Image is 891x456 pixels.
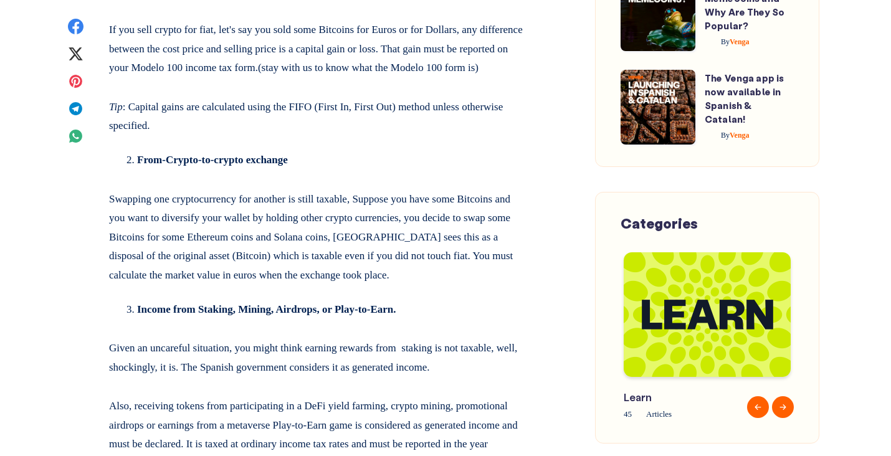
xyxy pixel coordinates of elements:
[109,334,526,377] p: Given an uncareful situation, you might think earning rewards from staking is not taxable, well, ...
[109,16,526,78] p: If you sell crypto for fiat, let's say you sold some Bitcoins for Euros or for Dollars, any diffe...
[721,131,730,140] span: By
[109,185,526,285] p: Swapping one cryptocurrency for another is still taxable, Suppose you have some Bitcoins and you ...
[109,101,123,113] em: Tip
[624,407,739,421] span: 45 Articles
[705,72,784,125] a: The Venga app is now available in Spanish & Catalan!
[621,214,698,232] span: Categories
[772,396,794,418] button: Next
[137,303,396,315] strong: Income from Staking, Mining, Airdrops, or Play‑to‑Earn.
[721,37,730,46] span: By
[705,37,750,46] a: ByVenga
[721,131,750,140] span: Venga
[624,389,739,405] span: Learn
[747,396,769,418] button: Previous
[137,154,288,166] strong: From-Crypto-to-crypto exchange
[721,37,750,46] span: Venga
[624,252,791,377] img: Blog-Tag-Cover---Learn.png
[705,131,750,140] a: ByVenga
[109,93,526,136] p: : Capital gains are calculated using the FIFO (First In, First Out) method unless otherwise speci...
